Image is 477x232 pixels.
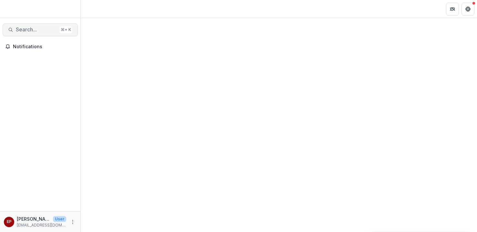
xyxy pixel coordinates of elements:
[461,3,474,16] button: Get Help
[17,222,66,228] p: [EMAIL_ADDRESS][DOMAIN_NAME]
[16,27,57,33] span: Search...
[3,23,78,36] button: Search...
[3,41,78,52] button: Notifications
[83,4,111,14] nav: breadcrumb
[53,216,66,222] p: User
[17,215,50,222] p: [PERSON_NAME]
[59,26,72,33] div: ⌘ + K
[13,44,75,50] span: Notifications
[446,3,459,16] button: Partners
[69,218,77,226] button: More
[7,220,12,224] div: esther park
